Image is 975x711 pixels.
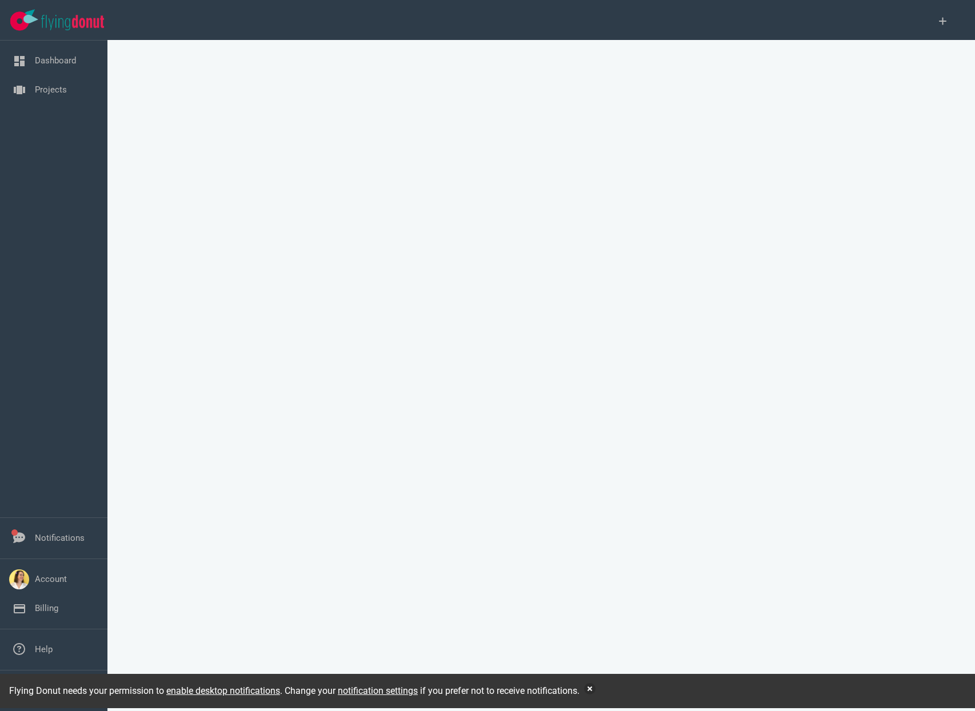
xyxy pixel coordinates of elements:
[9,688,280,699] span: Flying Donut needs your permission to
[41,15,104,30] img: Flying Donut text logo
[35,85,67,95] a: Projects
[35,574,67,584] a: Account
[35,533,85,543] a: Notifications
[35,603,58,613] a: Billing
[166,688,280,699] a: enable desktop notifications
[35,55,76,66] a: Dashboard
[338,688,418,699] a: notification settings
[35,644,53,654] a: Help
[280,688,580,699] span: . Change your if you prefer not to receive notifications.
